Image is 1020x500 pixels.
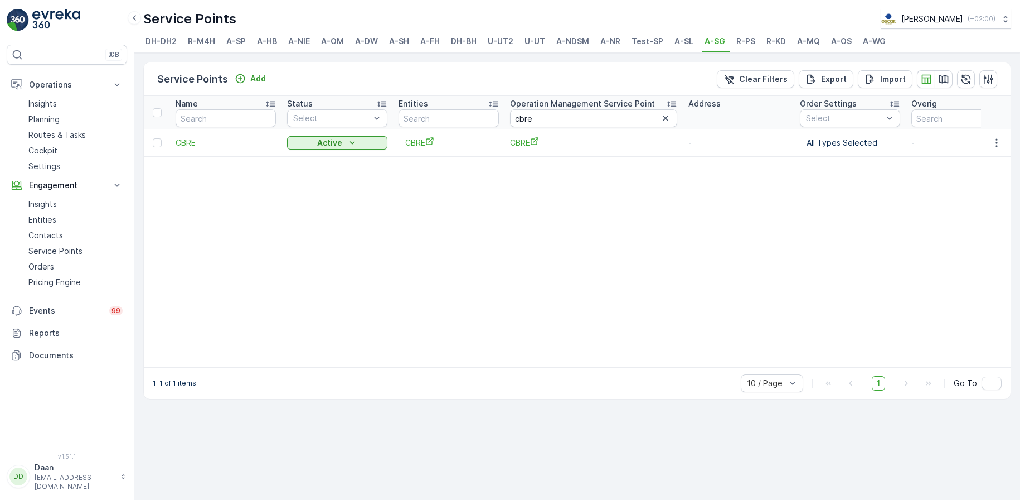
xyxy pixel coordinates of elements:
a: Entities [24,212,127,228]
p: Clear Filters [739,74,788,85]
button: Import [858,70,912,88]
a: Insights [24,196,127,212]
p: Events [29,305,103,316]
p: Address [688,98,721,109]
p: Entities [28,214,56,225]
p: Active [317,137,342,148]
p: Routes & Tasks [28,129,86,141]
span: R-KD [766,36,786,47]
p: 1-1 of 1 items [153,379,196,388]
p: Service Points [28,246,82,257]
a: Service Points [24,243,127,259]
span: A-OM [321,36,344,47]
span: R-PS [736,36,755,47]
p: Cockpit [28,145,57,156]
a: CBRE [510,137,677,148]
a: Settings [24,158,127,174]
p: Pricing Engine [28,277,81,288]
p: Import [880,74,906,85]
p: Service Points [157,71,228,87]
p: Overig [911,98,937,109]
button: Add [230,72,270,85]
span: A-HB [257,36,277,47]
p: Entities [399,98,428,109]
span: A-FH [420,36,440,47]
p: [EMAIL_ADDRESS][DOMAIN_NAME] [35,473,115,491]
span: DH-DH2 [145,36,177,47]
span: A-SG [705,36,725,47]
td: - [683,129,794,156]
span: U-UT [524,36,545,47]
a: CBRE [176,137,276,148]
p: Engagement [29,180,105,191]
a: Routes & Tasks [24,127,127,143]
button: DDDaan[EMAIL_ADDRESS][DOMAIN_NAME] [7,462,127,491]
p: Service Points [143,10,236,28]
button: Clear Filters [717,70,794,88]
span: v 1.51.1 [7,453,127,460]
a: Pricing Engine [24,275,127,290]
button: [PERSON_NAME](+02:00) [881,9,1011,29]
p: Daan [35,462,115,473]
p: Planning [28,114,60,125]
p: Insights [28,199,57,210]
button: Export [799,70,853,88]
span: Go To [954,378,977,389]
a: Contacts [24,228,127,243]
div: Toggle Row Selected [153,138,162,147]
p: All Types Selected [807,137,893,148]
p: Order Settings [800,98,857,109]
a: Documents [7,344,127,367]
input: Search [510,109,677,127]
p: Select [806,113,883,124]
p: Add [250,73,266,84]
a: Orders [24,259,127,275]
span: R-M4H [188,36,215,47]
p: Settings [28,161,60,172]
span: Test-SP [632,36,663,47]
input: Search [399,109,499,127]
button: Operations [7,74,127,96]
a: CBRE [405,137,492,148]
span: A-WG [863,36,886,47]
span: A-OS [831,36,852,47]
input: Search [911,109,1012,127]
span: A-SL [674,36,693,47]
a: Cockpit [24,143,127,158]
span: A-DW [355,36,378,47]
p: ( +02:00 ) [968,15,995,23]
p: Contacts [28,230,63,241]
span: A-MQ [797,36,820,47]
img: logo [7,9,29,31]
div: DD [9,468,27,485]
input: Search [176,109,276,127]
button: Engagement [7,174,127,196]
span: A-SH [389,36,409,47]
img: basis-logo_rgb2x.png [881,13,897,25]
p: Insights [28,98,57,109]
p: Documents [29,350,123,361]
span: A-NIE [288,36,310,47]
p: - [911,137,1012,148]
span: A-NDSM [556,36,589,47]
a: Events99 [7,300,127,322]
p: [PERSON_NAME] [901,13,963,25]
p: Orders [28,261,54,272]
p: ⌘B [108,50,119,59]
p: 99 [111,306,120,315]
p: Export [821,74,847,85]
span: 1 [872,376,885,391]
span: U-UT2 [488,36,513,47]
p: Operations [29,79,105,90]
p: Status [287,98,313,109]
p: Reports [29,328,123,339]
p: Select [293,113,370,124]
span: A-NR [600,36,620,47]
img: logo_light-DOdMpM7g.png [32,9,80,31]
p: Name [176,98,198,109]
span: DH-BH [451,36,477,47]
a: Insights [24,96,127,112]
